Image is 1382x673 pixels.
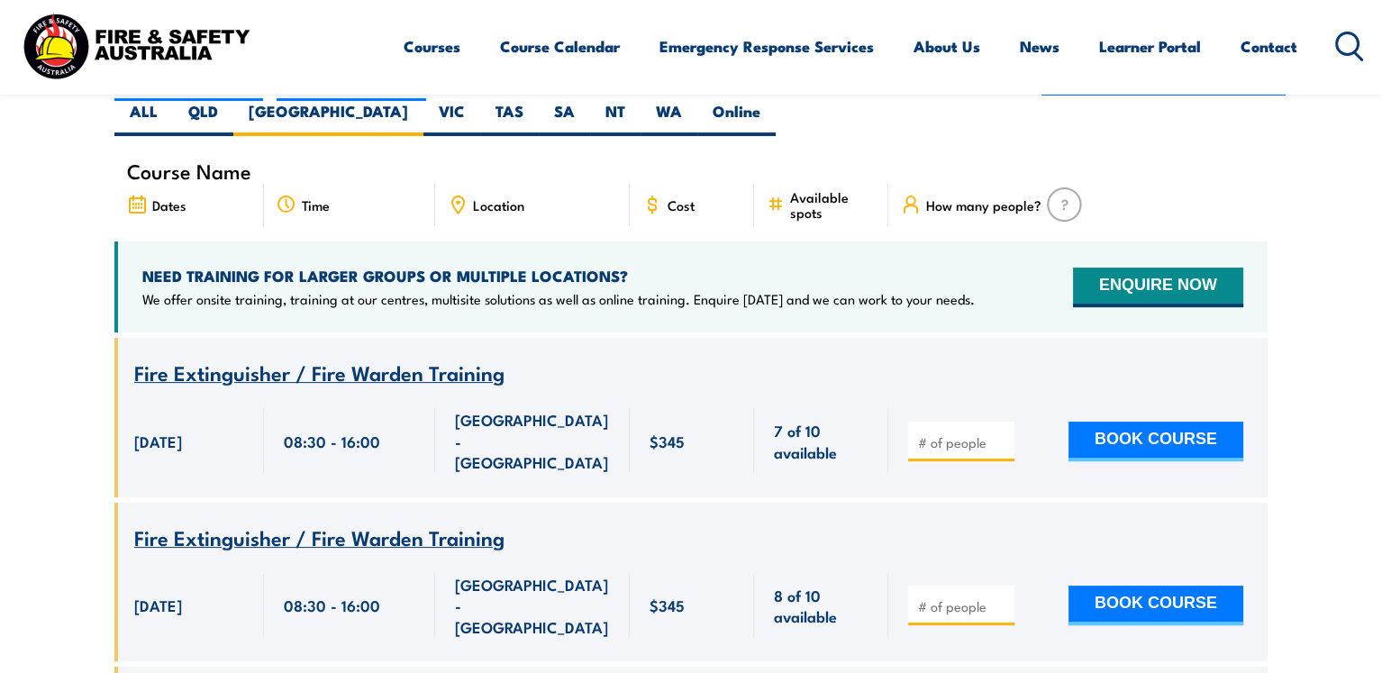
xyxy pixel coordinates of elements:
[404,23,460,70] a: Courses
[650,595,685,615] span: $345
[668,197,695,213] span: Cost
[233,101,423,136] label: [GEOGRAPHIC_DATA]
[173,101,233,136] label: QLD
[641,101,697,136] label: WA
[152,197,186,213] span: Dates
[1068,586,1243,625] button: BOOK COURSE
[455,409,610,472] span: [GEOGRAPHIC_DATA] - [GEOGRAPHIC_DATA]
[650,431,685,451] span: $345
[455,574,610,637] span: [GEOGRAPHIC_DATA] - [GEOGRAPHIC_DATA]
[423,101,480,136] label: VIC
[302,197,330,213] span: Time
[134,527,505,550] a: Fire Extinguisher / Fire Warden Training
[1020,23,1059,70] a: News
[500,23,620,70] a: Course Calendar
[1099,23,1201,70] a: Learner Portal
[918,433,1008,451] input: # of people
[697,101,776,136] label: Online
[1241,23,1297,70] a: Contact
[473,197,524,213] span: Location
[918,597,1008,615] input: # of people
[134,362,505,385] a: Fire Extinguisher / Fire Warden Training
[284,431,380,451] span: 08:30 - 16:00
[134,431,182,451] span: [DATE]
[142,290,975,308] p: We offer onsite training, training at our centres, multisite solutions as well as online training...
[134,595,182,615] span: [DATE]
[774,585,868,627] span: 8 of 10 available
[114,101,173,136] label: ALL
[590,101,641,136] label: NT
[480,101,539,136] label: TAS
[134,357,505,387] span: Fire Extinguisher / Fire Warden Training
[926,197,1041,213] span: How many people?
[659,23,874,70] a: Emergency Response Services
[134,522,505,552] span: Fire Extinguisher / Fire Warden Training
[1068,422,1243,461] button: BOOK COURSE
[790,189,876,220] span: Available spots
[539,101,590,136] label: SA
[127,163,251,178] span: Course Name
[914,23,980,70] a: About Us
[774,420,868,462] span: 7 of 10 available
[142,266,975,286] h4: NEED TRAINING FOR LARGER GROUPS OR MULTIPLE LOCATIONS?
[284,595,380,615] span: 08:30 - 16:00
[1073,268,1243,307] button: ENQUIRE NOW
